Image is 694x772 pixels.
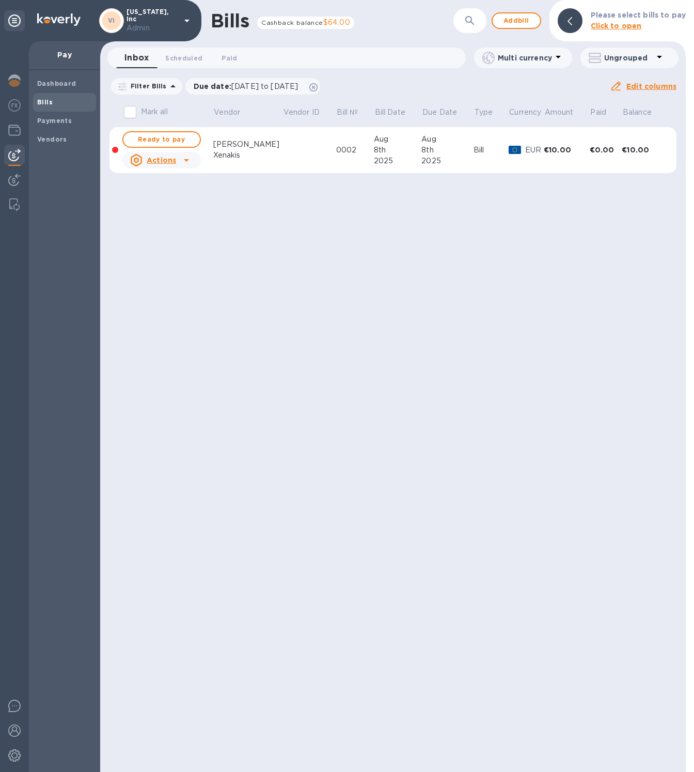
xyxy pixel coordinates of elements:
[261,19,323,26] span: Cashback balance
[323,18,350,26] span: $64.00
[475,107,507,118] span: Type
[127,8,178,34] p: [US_STATE], Inc
[194,81,304,91] p: Due date :
[37,50,92,60] p: Pay
[525,145,544,156] p: EUR
[492,12,541,29] button: Addbill
[509,107,541,118] p: Currency
[127,23,178,34] p: Admin
[545,107,574,118] p: Amount
[374,145,421,156] div: 8th
[421,134,474,145] div: Aug
[37,117,72,125] b: Payments
[37,80,76,87] b: Dashboard
[8,124,21,136] img: Wallets
[422,107,457,118] p: Due Date
[108,17,115,24] b: VI
[37,98,53,106] b: Bills
[213,150,282,161] div: Xenakis
[622,145,668,155] div: €10.00
[590,107,620,118] span: Paid
[222,53,237,64] span: Paid
[8,99,21,112] img: Foreign exchange
[375,107,419,118] span: Bill Date
[141,106,168,117] p: Mark all
[132,133,192,146] span: Ready to pay
[590,145,622,155] div: €0.00
[127,82,167,90] p: Filter Bills
[421,156,474,166] div: 2025
[421,145,474,156] div: 8th
[283,107,320,118] p: Vendor ID
[231,82,298,90] span: [DATE] to [DATE]
[475,107,493,118] p: Type
[37,135,67,143] b: Vendors
[214,107,240,118] p: Vendor
[474,145,509,156] div: Bill
[591,11,686,19] b: Please select bills to pay
[211,10,249,32] h1: Bills
[213,139,282,150] div: [PERSON_NAME]
[626,82,676,90] u: Edit columns
[122,131,201,148] button: Ready to pay
[214,107,254,118] span: Vendor
[165,53,202,64] span: Scheduled
[337,107,371,118] span: Bill №
[337,107,358,118] p: Bill №
[590,107,606,118] p: Paid
[591,22,642,30] b: Click to open
[375,107,405,118] p: Bill Date
[185,78,321,95] div: Due date:[DATE] to [DATE]
[147,156,176,164] u: Actions
[498,53,552,63] p: Multi currency
[4,10,25,31] div: Unpin categories
[544,145,590,155] div: €10.00
[336,145,374,156] div: 0002
[604,53,653,63] p: Ungrouped
[623,107,665,118] span: Balance
[623,107,652,118] p: Balance
[545,107,587,118] span: Amount
[374,134,421,145] div: Aug
[422,107,470,118] span: Due Date
[124,51,149,65] span: Inbox
[283,107,333,118] span: Vendor ID
[37,13,81,26] img: Logo
[374,156,421,166] div: 2025
[501,14,532,27] span: Add bill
